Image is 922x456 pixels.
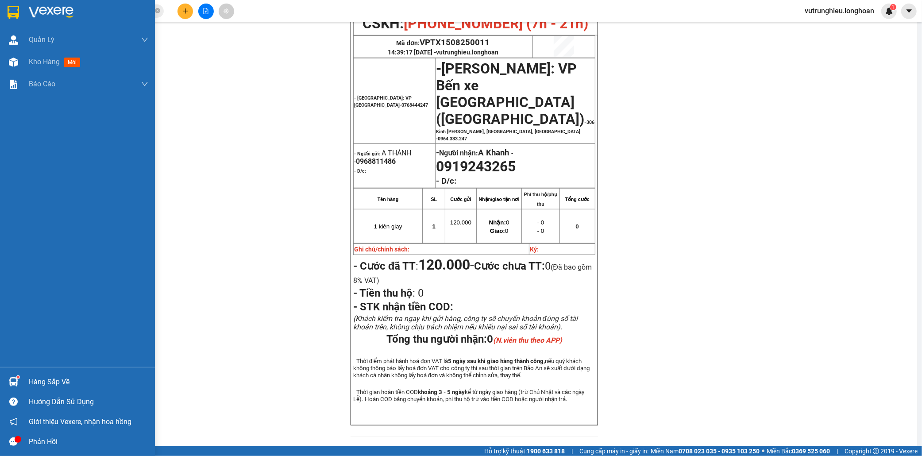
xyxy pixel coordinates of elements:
img: warehouse-icon [9,377,18,386]
span: A THÀNH - [354,149,411,166]
span: - [418,256,474,273]
strong: - Tiền thu hộ [353,287,413,299]
span: Quản Lý [29,34,54,45]
button: plus [177,4,193,19]
em: (N.viên thu theo APP) [493,336,562,344]
span: Mã đơn: [42,55,139,64]
strong: - [436,148,509,158]
img: solution-icon [9,80,18,89]
span: CSKH: [363,15,588,32]
span: 120.000 [450,219,471,226]
span: - [436,68,594,142]
span: vutrunghieu.longhoan [436,49,498,56]
span: 1 kiên giay [374,223,402,230]
img: icon-new-feature [885,7,893,15]
strong: khoảng 3 - 5 ngày [418,389,465,395]
span: - Thời gian hoàn tiền COD kể từ ngày giao hàng (trừ Chủ Nhật và các ngày Lễ). Hoàn COD bằng chuyể... [353,389,584,402]
span: vutrunghieu.longhoan [83,66,153,74]
span: close-circle [155,8,160,13]
span: : [353,260,475,272]
strong: - D/c: [354,168,366,174]
span: vutrunghieu.longhoan [798,5,881,16]
img: warehouse-icon [9,35,18,45]
span: 0 [415,287,424,299]
span: - [GEOGRAPHIC_DATA]: VP [GEOGRAPHIC_DATA]- [354,95,428,108]
span: VPTX1508250011 [69,54,139,64]
strong: Cước gửi [450,197,471,202]
div: Hàng sắp về [29,375,148,389]
span: - [509,149,513,157]
strong: SL [431,197,437,202]
span: close-circle [155,7,160,15]
div: Phản hồi [29,435,148,448]
span: | [571,446,573,456]
span: down [141,81,148,88]
span: 14:39:17 [DATE] - [388,49,498,56]
span: 0 [489,219,509,226]
span: notification [9,417,18,426]
span: copyright [873,448,879,454]
span: 0968811486 [356,157,396,166]
span: A Khanh [478,148,509,158]
span: message [9,437,18,446]
strong: Tổng cước [565,197,590,202]
span: down [141,36,148,43]
strong: 120.000 [418,256,470,273]
span: Cung cấp máy in - giấy in: [579,446,648,456]
img: logo-vxr [8,6,19,19]
span: 0964.333.247 [438,136,467,142]
strong: 0708 023 035 - 0935 103 250 [679,448,760,455]
strong: 0369 525 060 [792,448,830,455]
span: [PERSON_NAME]: VP Bến xe [GEOGRAPHIC_DATA] ([GEOGRAPHIC_DATA]) [436,60,584,128]
strong: Ký: [530,246,539,253]
span: 0 [576,223,579,230]
span: mới [64,58,80,67]
strong: Nhận/giao tận nơi [479,197,520,202]
span: 306 Kinh [PERSON_NAME], [GEOGRAPHIC_DATA], [GEOGRAPHIC_DATA] - [436,120,594,142]
span: 0919243265 [436,158,516,175]
span: - 0 [537,228,544,234]
span: Hỗ trợ kỹ thuật: [484,446,565,456]
span: Người nhận: [439,149,509,157]
span: Miền Nam [651,446,760,456]
strong: 5 ngày sau khi giao hàng thành công, [448,358,545,364]
span: 0 [487,333,562,345]
div: Hướng dẫn sử dụng [29,395,148,409]
strong: Cước chưa TT: [474,260,545,272]
span: (Khách kiểm tra ngay khi gửi hàng, công ty sẽ chuyển khoản đúng số tài khoản trên, không chịu trá... [353,314,578,331]
strong: - Người gửi: [354,151,380,157]
span: - Thời điểm phát hành hoá đơn VAT là nếu quý khách không thông báo lấy hoá đơn VAT cho công ty th... [353,358,590,379]
span: 0 [490,228,508,234]
span: : [353,287,424,299]
button: file-add [198,4,214,19]
span: 0768444247 [401,102,428,108]
span: VPTX1508250011 [420,38,490,47]
span: Mã đơn: [397,39,490,46]
span: - STK nhận tiền COD: [353,301,453,313]
span: - 0 [537,219,544,226]
strong: BIÊN NHẬN VẬN CHUYỂN BẢO AN EXPRESS [37,13,204,23]
strong: Nhận: [489,219,506,226]
span: 1 [432,223,436,230]
span: - [436,60,441,77]
span: file-add [203,8,209,14]
span: ⚪️ [762,449,764,453]
span: Kho hàng [29,58,60,66]
span: 1 [891,4,895,10]
strong: (Công Ty TNHH Chuyển Phát Nhanh Bảo An - MST: 0109597835) [35,25,206,31]
sup: 1 [890,4,896,10]
span: | [837,446,838,456]
span: question-circle [9,398,18,406]
button: aim [219,4,234,19]
span: 14:39:17 [DATE] - [27,66,153,74]
button: caret-down [901,4,917,19]
span: [PHONE_NUMBER] (7h - 21h) [404,15,588,32]
span: Tổng thu người nhận: [386,333,562,345]
img: warehouse-icon [9,58,18,67]
span: plus [182,8,189,14]
strong: Tên hàng [378,197,398,202]
sup: 1 [17,376,19,379]
strong: - D/c: [436,176,456,186]
strong: 1900 633 818 [527,448,565,455]
span: caret-down [905,7,913,15]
